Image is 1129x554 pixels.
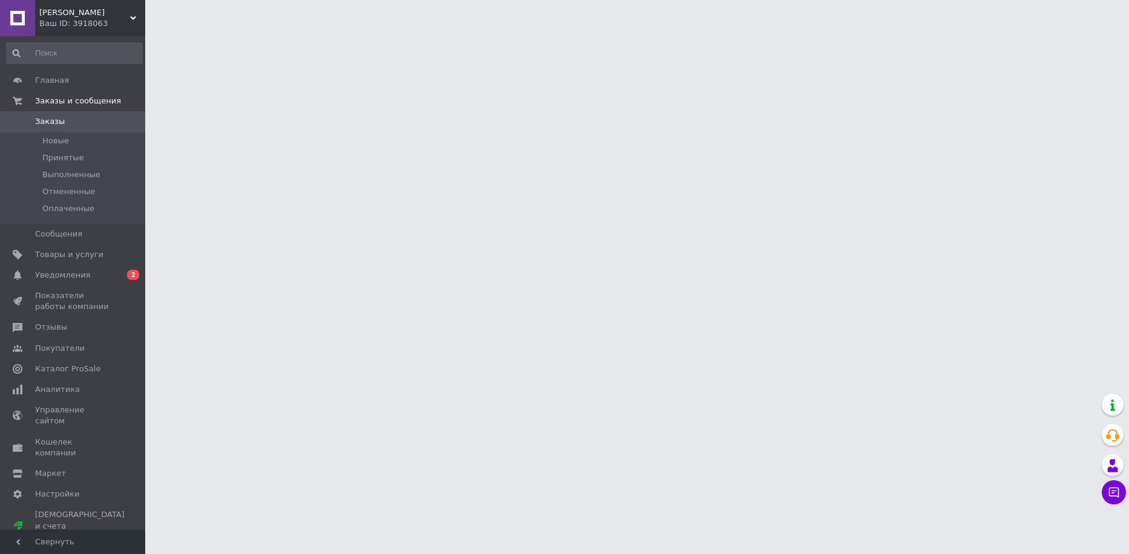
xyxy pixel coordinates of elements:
span: Выполненные [42,169,100,180]
span: Отмененные [42,186,95,197]
span: Заказы и сообщения [35,96,121,106]
span: Товары и услуги [35,249,103,260]
input: Поиск [6,42,143,64]
span: Кошелек компании [35,437,112,458]
span: [DEMOGRAPHIC_DATA] и счета [35,509,125,543]
span: 2 [127,270,139,280]
span: Управление сайтом [35,405,112,426]
span: Каталог ProSale [35,363,100,374]
span: Уведомления [35,270,90,281]
span: Новые [42,135,69,146]
span: Покупатели [35,343,85,354]
span: Оплаченные [42,203,94,214]
span: Отзывы [35,322,67,333]
div: Ваш ID: 3918063 [39,18,145,29]
span: Маркет [35,468,66,479]
span: Главная [35,75,69,86]
span: Настройки [35,489,79,500]
span: Принятые [42,152,84,163]
span: Аналитика [35,384,80,395]
span: Заказы [35,116,65,127]
span: Сообщения [35,229,82,240]
span: STANISLAV [39,7,130,18]
span: Показатели работы компании [35,290,112,312]
button: Чат с покупателем [1102,480,1126,504]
